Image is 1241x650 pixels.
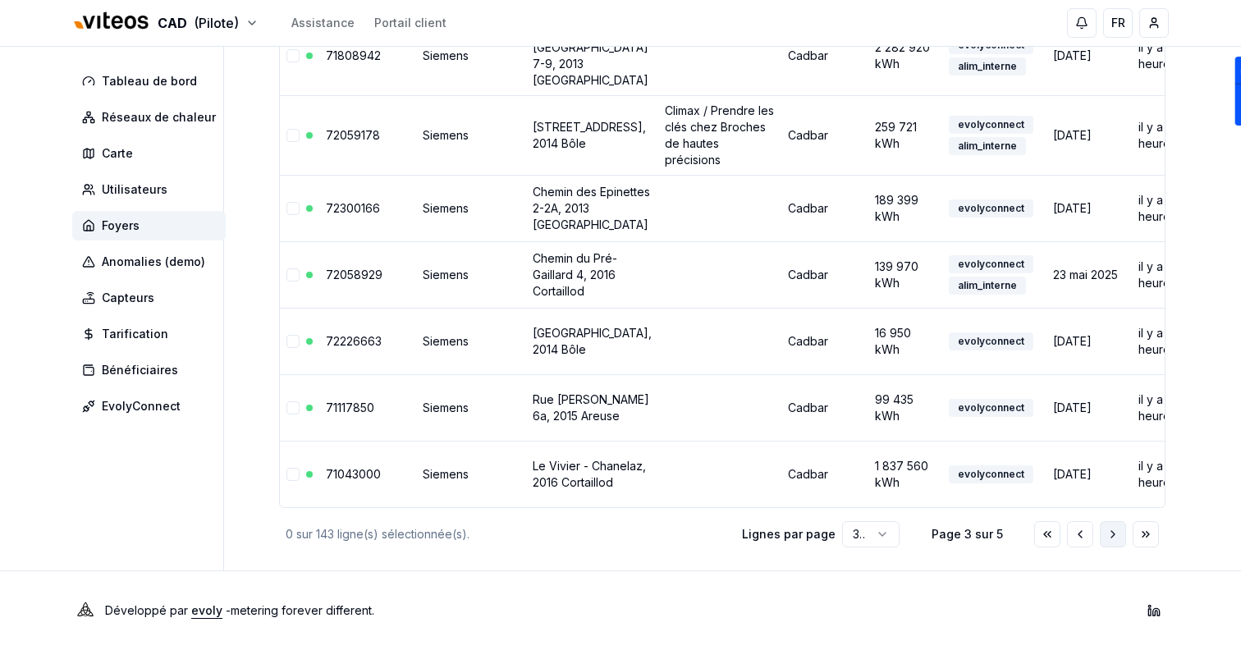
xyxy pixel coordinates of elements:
[1046,95,1132,175] td: [DATE]
[875,259,936,291] div: 139 970 kWh
[326,268,382,282] a: 72058929
[949,465,1033,483] div: evolyconnect
[72,319,232,349] a: Tarification
[326,201,380,215] a: 72300166
[1046,308,1132,374] td: [DATE]
[374,15,446,31] a: Portail client
[102,181,167,198] span: Utilisateurs
[781,95,868,175] td: Cadbar
[416,308,526,374] td: Siemens
[949,57,1026,76] div: alim_interne
[658,95,781,175] td: Climax / Prendre les clés chez Broches de hautes précisions
[949,399,1033,417] div: evolyconnect
[102,362,178,378] span: Bénéficiaires
[416,241,526,308] td: Siemens
[72,283,232,313] a: Capteurs
[875,458,936,491] div: 1 837 560 kWh
[416,374,526,441] td: Siemens
[102,326,168,342] span: Tarification
[875,119,936,152] div: 259 721 kWh
[875,325,936,358] div: 16 950 kWh
[286,49,300,62] button: Sélectionner la ligne
[1046,175,1132,241] td: [DATE]
[949,332,1033,350] div: evolyconnect
[102,109,216,126] span: Réseaux de chaleur
[781,16,868,95] td: Cadbar
[781,374,868,441] td: Cadbar
[72,139,232,168] a: Carte
[533,120,646,150] a: [STREET_ADDRESS], 2014 Bôle
[72,2,151,41] img: Viteos - CAD Logo
[781,308,868,374] td: Cadbar
[949,137,1026,155] div: alim_interne
[416,16,526,95] td: Siemens
[1132,374,1216,441] td: il y a une heure
[1132,16,1216,95] td: il y a une heure
[533,24,648,87] a: CESCOLE - [GEOGRAPHIC_DATA] 7-9, 2013 [GEOGRAPHIC_DATA]
[533,251,617,298] a: Chemin du Pré-Gaillard 4, 2016 Cortaillod
[286,129,300,142] button: Sélectionner la ligne
[416,441,526,507] td: Siemens
[326,467,381,481] a: 71043000
[875,391,936,424] div: 99 435 kWh
[1132,441,1216,507] td: il y a une heure
[533,326,652,356] a: [GEOGRAPHIC_DATA], 2014 Bôle
[875,39,936,72] div: 2 282 920 kWh
[102,145,133,162] span: Carte
[105,599,374,622] p: Développé par - metering forever different .
[72,355,232,385] a: Bénéficiaires
[72,247,232,277] a: Anomalies (demo)
[1111,15,1125,31] span: FR
[286,335,300,348] button: Sélectionner la ligne
[949,277,1026,295] div: alim_interne
[72,211,232,240] a: Foyers
[853,527,868,541] span: 30
[1046,241,1132,308] td: 23 mai 2025
[742,526,836,542] p: Lignes par page
[1132,95,1216,175] td: il y a une heure
[286,202,300,215] button: Sélectionner la ligne
[158,13,187,33] span: CAD
[1132,308,1216,374] td: il y a une heure
[102,217,140,234] span: Foyers
[1133,521,1159,547] button: Aller à la dernière page
[72,6,259,41] button: CAD(Pilote)
[286,401,300,414] button: Sélectionner la ligne
[326,128,380,142] a: 72059178
[286,268,300,282] button: Sélectionner la ligne
[102,398,181,414] span: EvolyConnect
[1067,521,1093,547] button: Aller à la page précédente
[72,175,232,204] a: Utilisateurs
[191,603,222,617] a: evoly
[194,13,239,33] span: (Pilote)
[533,185,650,231] a: Chemin des Epinettes 2-2A, 2013 [GEOGRAPHIC_DATA]
[1100,521,1126,547] button: Aller à la page suivante
[102,290,154,306] span: Capteurs
[1132,175,1216,241] td: il y a une heure
[286,526,716,542] div: 0 sur 143 ligne(s) sélectionnée(s).
[102,254,205,270] span: Anomalies (demo)
[102,73,197,89] span: Tableau de bord
[416,175,526,241] td: Siemens
[1046,441,1132,507] td: [DATE]
[1103,8,1133,38] button: FR
[1046,16,1132,95] td: [DATE]
[326,334,382,348] a: 72226663
[781,241,868,308] td: Cadbar
[416,95,526,175] td: Siemens
[875,192,936,225] div: 189 399 kWh
[1034,521,1060,547] button: Aller à la première page
[926,526,1008,542] div: Page 3 sur 5
[949,255,1033,273] div: evolyconnect
[1132,241,1216,308] td: il y a une heure
[949,116,1033,134] div: evolyconnect
[533,459,646,489] a: Le Vivier - Chanelaz, 2016 Cortaillod
[533,392,649,423] a: Rue [PERSON_NAME] 6a, 2015 Areuse
[72,597,98,624] img: Evoly Logo
[72,103,232,132] a: Réseaux de chaleur
[781,175,868,241] td: Cadbar
[781,441,868,507] td: Cadbar
[326,48,381,62] a: 71808942
[949,199,1033,217] div: evolyconnect
[1046,374,1132,441] td: [DATE]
